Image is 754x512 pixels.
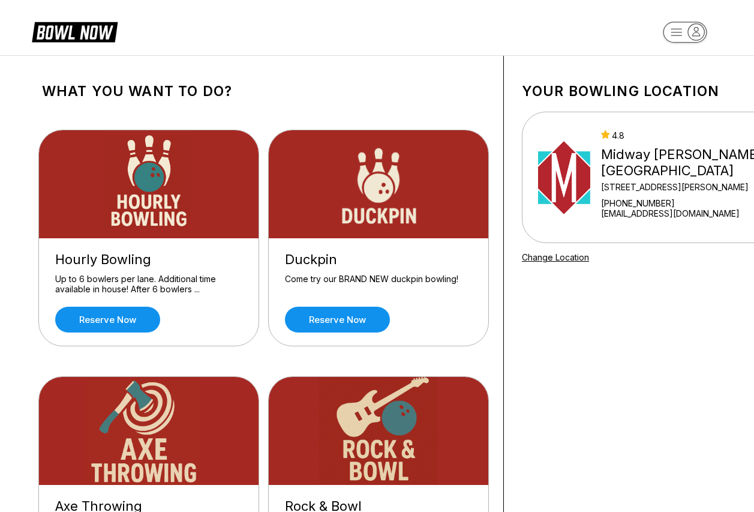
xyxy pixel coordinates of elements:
[39,130,260,238] img: Hourly Bowling
[538,133,590,223] img: Midway Bowling - Carlisle
[55,251,242,268] div: Hourly Bowling
[269,130,489,238] img: Duckpin
[269,377,489,485] img: Rock & Bowl
[285,251,472,268] div: Duckpin
[285,274,472,295] div: Come try our BRAND NEW duckpin bowling!
[42,83,485,100] h1: What you want to do?
[39,377,260,485] img: Axe Throwing
[522,252,589,262] a: Change Location
[55,307,160,333] a: Reserve now
[285,307,390,333] a: Reserve now
[55,274,242,295] div: Up to 6 bowlers per lane. Additional time available in house! After 6 bowlers ...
